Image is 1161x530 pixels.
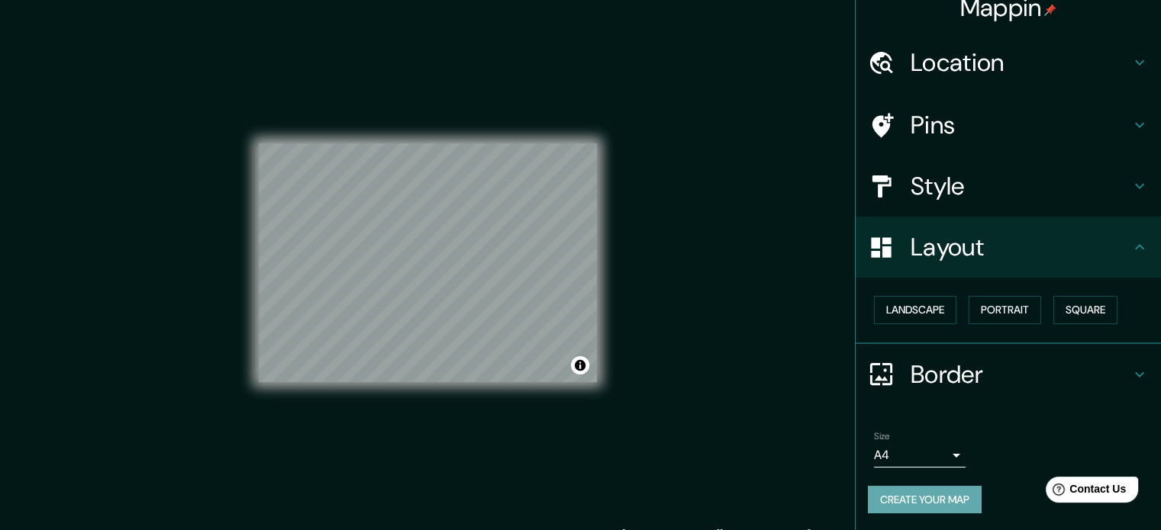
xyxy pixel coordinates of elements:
img: pin-icon.png [1044,4,1056,16]
button: Create your map [868,486,982,514]
h4: Pins [911,110,1130,140]
button: Landscape [874,296,956,324]
div: Location [856,32,1161,93]
div: Layout [856,217,1161,278]
h4: Location [911,47,1130,78]
canvas: Map [259,143,597,382]
button: Portrait [969,296,1041,324]
iframe: Help widget launcher [1025,471,1144,513]
h4: Border [911,359,1130,390]
div: A4 [874,443,966,467]
label: Size [874,429,890,442]
button: Toggle attribution [571,356,589,374]
h4: Style [911,171,1130,201]
button: Square [1053,296,1117,324]
h4: Layout [911,232,1130,262]
div: Pins [856,95,1161,156]
div: Border [856,344,1161,405]
div: Style [856,156,1161,217]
